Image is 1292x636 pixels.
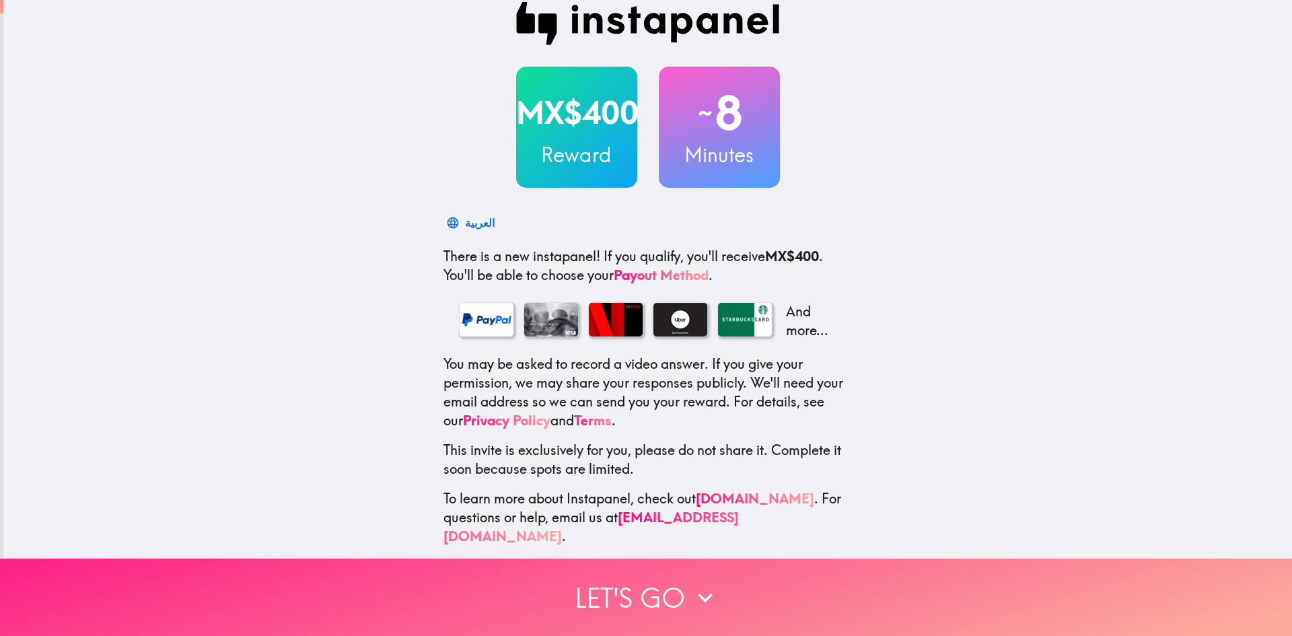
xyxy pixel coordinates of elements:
[783,302,836,340] p: And more...
[443,247,853,285] p: If you qualify, you'll receive . You'll be able to choose your .
[659,141,780,169] h3: Minutes
[443,209,500,236] button: العربية
[614,267,709,283] a: Payout Method
[516,2,780,45] img: Instapanel
[465,213,495,232] div: العربية
[516,85,637,141] h2: MX$400
[574,412,612,429] a: Terms
[696,93,715,133] span: ~
[443,248,600,264] span: There is a new instapanel!
[443,441,853,479] p: This invite is exclusively for you, please do not share it. Complete it soon because spots are li...
[516,141,637,169] h3: Reward
[463,412,550,429] a: Privacy Policy
[443,355,853,430] p: You may be asked to record a video answer. If you give your permission, we may share your respons...
[659,85,780,141] h2: 8
[443,489,853,546] p: To learn more about Instapanel, check out . For questions or help, email us at .
[696,490,814,507] a: [DOMAIN_NAME]
[443,509,739,544] a: [EMAIL_ADDRESS][DOMAIN_NAME]
[765,248,819,264] b: MX$400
